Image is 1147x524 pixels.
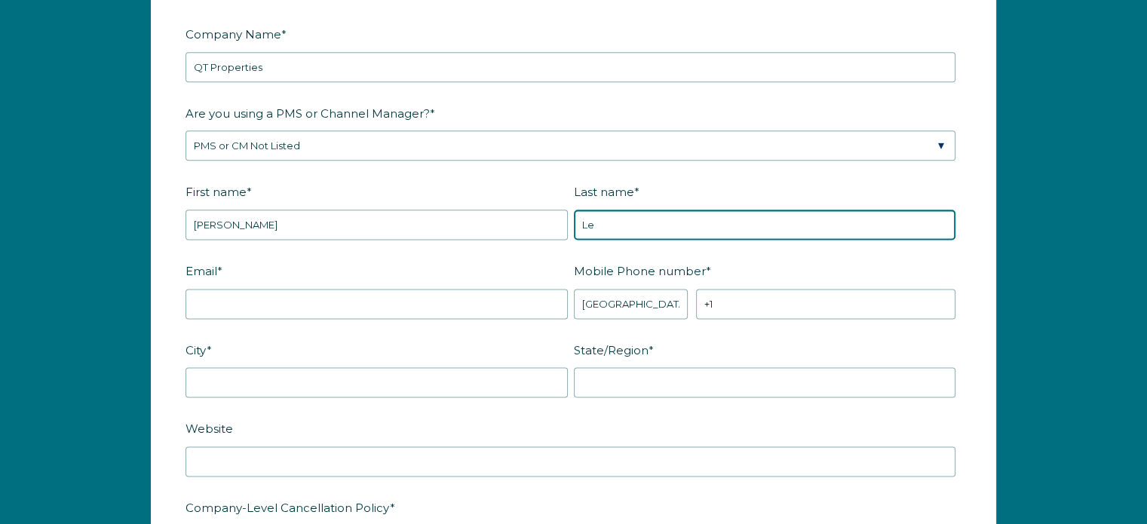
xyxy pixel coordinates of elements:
[186,339,207,362] span: City
[186,496,390,519] span: Company-Level Cancellation Policy
[574,180,634,204] span: Last name
[574,259,706,283] span: Mobile Phone number
[186,102,430,125] span: Are you using a PMS or Channel Manager?
[186,417,233,440] span: Website
[186,259,217,283] span: Email
[186,180,247,204] span: First name
[186,23,281,46] span: Company Name
[574,339,649,362] span: State/Region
